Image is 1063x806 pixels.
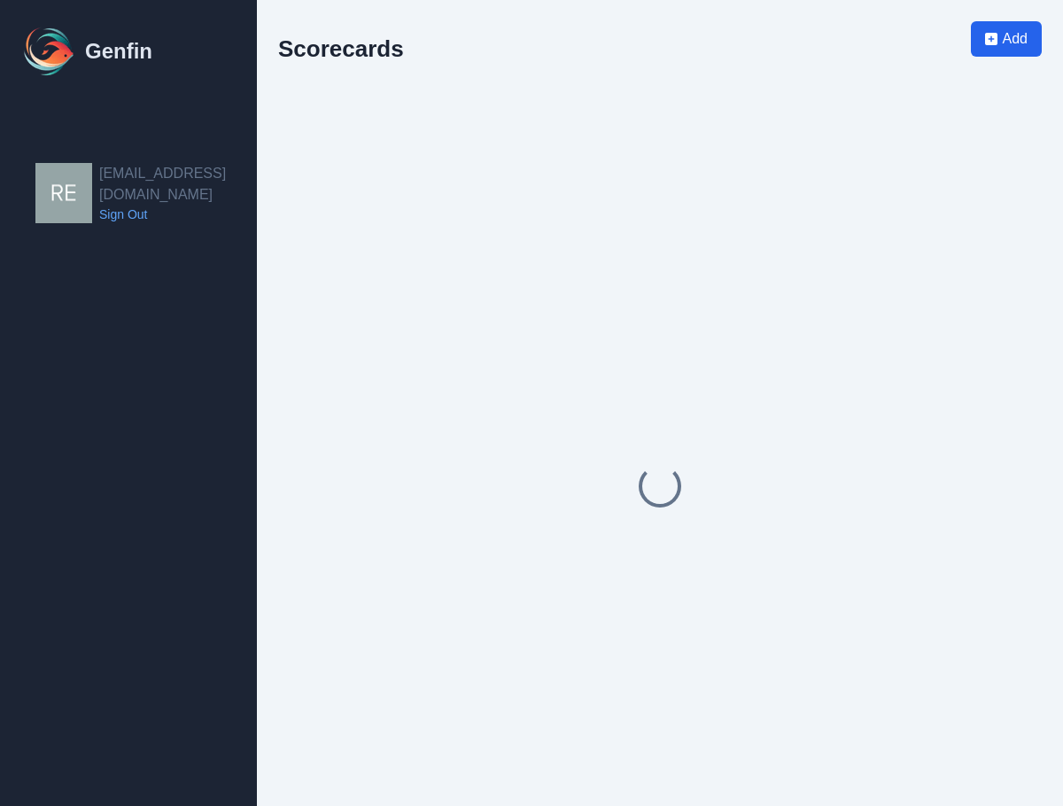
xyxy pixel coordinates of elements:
h2: Scorecards [278,35,404,62]
h1: Genfin [85,37,152,66]
img: Logo [21,23,78,80]
img: resqueda@aadirect.com [35,163,92,223]
span: Add [1003,28,1028,50]
a: Add [971,21,1042,83]
a: Sign Out [99,205,257,223]
h2: [EMAIL_ADDRESS][DOMAIN_NAME] [99,163,257,205]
